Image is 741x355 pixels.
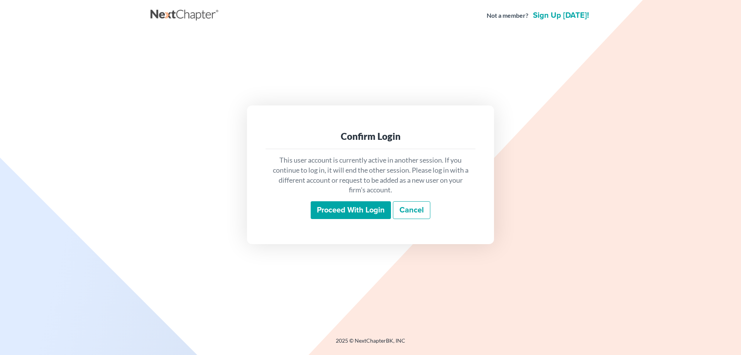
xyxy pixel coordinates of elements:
[531,12,590,19] a: Sign up [DATE]!
[311,201,391,219] input: Proceed with login
[393,201,430,219] a: Cancel
[272,155,469,195] p: This user account is currently active in another session. If you continue to log in, it will end ...
[487,11,528,20] strong: Not a member?
[151,337,590,351] div: 2025 © NextChapterBK, INC
[272,130,469,143] div: Confirm Login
